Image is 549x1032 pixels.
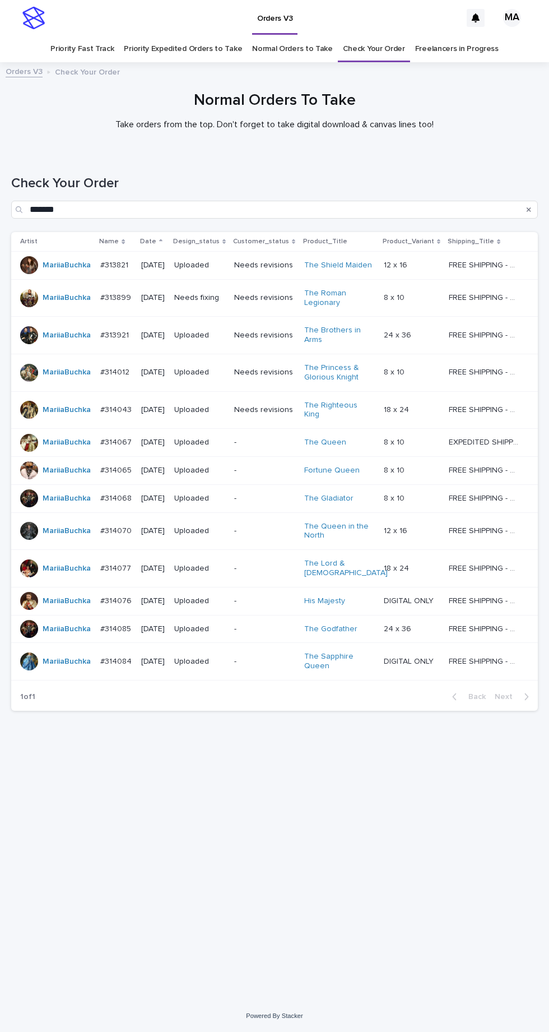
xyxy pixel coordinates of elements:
p: Uploaded [174,564,225,573]
p: Shipping_Title [448,235,494,248]
p: [DATE] [141,624,165,634]
a: The Brothers in Arms [304,326,374,345]
p: - [234,596,295,606]
p: 1 of 1 [11,683,44,711]
tr: MariiaBuchka #314043#314043 [DATE]UploadedNeeds revisionsThe Righteous King 18 x 2418 x 24 FREE S... [11,391,538,429]
a: Powered By Stacker [246,1012,303,1019]
p: #314043 [100,403,134,415]
tr: MariiaBuchka #314012#314012 [DATE]UploadedNeeds revisionsThe Princess & Glorious Knight 8 x 108 x... [11,354,538,391]
input: Search [11,201,538,219]
a: MariiaBuchka [43,293,91,303]
p: Needs revisions [234,368,295,377]
p: FREE SHIPPING - preview in 1-2 business days, after your approval delivery will take 5-10 b.d. [449,258,521,270]
p: Needs revisions [234,293,295,303]
a: The Shield Maiden [304,261,372,270]
p: [DATE] [141,331,165,340]
p: Uploaded [174,405,225,415]
a: MariiaBuchka [43,261,91,270]
a: His Majesty [304,596,345,606]
button: Next [490,692,538,702]
p: FREE SHIPPING - preview in 1-2 business days, after your approval delivery will take 5-10 b.d. [449,524,521,536]
p: Take orders from the top. Don't forget to take digital download & canvas lines too! [50,119,499,130]
a: The Lord & [DEMOGRAPHIC_DATA] [304,559,388,578]
p: Uploaded [174,368,225,377]
p: Needs revisions [234,405,295,415]
p: Uploaded [174,466,225,475]
a: MariiaBuchka [43,368,91,377]
p: Uploaded [174,596,225,606]
a: Normal Orders to Take [252,36,333,62]
tr: MariiaBuchka #314084#314084 [DATE]Uploaded-The Sapphire Queen DIGITAL ONLYDIGITAL ONLY FREE SHIPP... [11,643,538,681]
p: #314065 [100,464,134,475]
p: [DATE] [141,564,165,573]
p: Needs fixing [174,293,225,303]
p: FREE SHIPPING - preview in 1-2 business days, after your approval delivery will take 5-10 b.d. [449,622,521,634]
a: MariiaBuchka [43,596,91,606]
a: Fortune Queen [304,466,360,475]
a: The Righteous King [304,401,374,420]
p: #313899 [100,291,133,303]
p: 8 x 10 [384,291,407,303]
p: FREE SHIPPING - preview in 1-2 business days, after your approval delivery will take 5-10 b.d. [449,492,521,503]
button: Back [443,692,490,702]
tr: MariiaBuchka #314068#314068 [DATE]Uploaded-The Gladiator 8 x 108 x 10 FREE SHIPPING - preview in ... [11,484,538,512]
p: Customer_status [233,235,289,248]
p: FREE SHIPPING - preview in 1-2 business days, after your approval delivery will take 5-10 b.d. [449,291,521,303]
p: [DATE] [141,657,165,667]
p: #314068 [100,492,134,503]
p: Uploaded [174,438,225,447]
p: - [234,564,295,573]
a: Priority Expedited Orders to Take [124,36,242,62]
div: MA [503,9,521,27]
tr: MariiaBuchka #314077#314077 [DATE]Uploaded-The Lord & [DEMOGRAPHIC_DATA] 18 x 2418 x 24 FREE SHIP... [11,550,538,587]
p: FREE SHIPPING - preview in 1-2 business days, after your approval delivery will take 5-10 b.d. [449,328,521,340]
a: MariiaBuchka [43,494,91,503]
p: FREE SHIPPING - preview in 1-2 business days, after your approval delivery will take 5-10 b.d. [449,562,521,573]
p: #313821 [100,258,131,270]
p: 12 x 16 [384,524,410,536]
p: Uploaded [174,261,225,270]
p: Date [140,235,156,248]
tr: MariiaBuchka #314070#314070 [DATE]Uploaded-The Queen in the North 12 x 1612 x 16 FREE SHIPPING - ... [11,512,538,550]
a: The Sapphire Queen [304,652,374,671]
p: 12 x 16 [384,258,410,270]
a: MariiaBuchka [43,438,91,447]
p: - [234,494,295,503]
p: 8 x 10 [384,436,407,447]
p: [DATE] [141,596,165,606]
a: The Queen [304,438,346,447]
a: Check Your Order [343,36,405,62]
p: [DATE] [141,368,165,377]
p: [DATE] [141,526,165,536]
span: Next [495,693,519,701]
a: The Queen in the North [304,522,374,541]
tr: MariiaBuchka #313821#313821 [DATE]UploadedNeeds revisionsThe Shield Maiden 12 x 1612 x 16 FREE SH... [11,251,538,279]
p: FREE SHIPPING - preview in 1-2 business days, after your approval delivery will take 5-10 b.d. [449,464,521,475]
p: 24 x 36 [384,328,413,340]
p: FREE SHIPPING - preview in 1-2 business days, after your approval delivery will take 5-10 b.d. [449,365,521,377]
p: [DATE] [141,405,165,415]
p: Name [99,235,119,248]
p: [DATE] [141,293,165,303]
p: DIGITAL ONLY [384,655,436,667]
p: Uploaded [174,331,225,340]
a: MariiaBuchka [43,624,91,634]
p: 18 x 24 [384,562,411,573]
p: DIGITAL ONLY [384,594,436,606]
p: [DATE] [141,494,165,503]
p: Needs revisions [234,331,295,340]
p: [DATE] [141,438,165,447]
h1: Normal Orders To Take [11,91,538,110]
p: Uploaded [174,624,225,634]
tr: MariiaBuchka #314076#314076 [DATE]Uploaded-His Majesty DIGITAL ONLYDIGITAL ONLY FREE SHIPPING - p... [11,587,538,615]
p: EXPEDITED SHIPPING - preview in 1 business day; delivery up to 5 business days after your approval. [449,436,521,447]
p: Uploaded [174,526,225,536]
a: Freelancers in Progress [415,36,499,62]
p: 8 x 10 [384,464,407,475]
a: The Godfather [304,624,357,634]
p: Needs revisions [234,261,295,270]
tr: MariiaBuchka #313921#313921 [DATE]UploadedNeeds revisionsThe Brothers in Arms 24 x 3624 x 36 FREE... [11,317,538,354]
p: Artist [20,235,38,248]
p: - [234,466,295,475]
p: #314012 [100,365,132,377]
